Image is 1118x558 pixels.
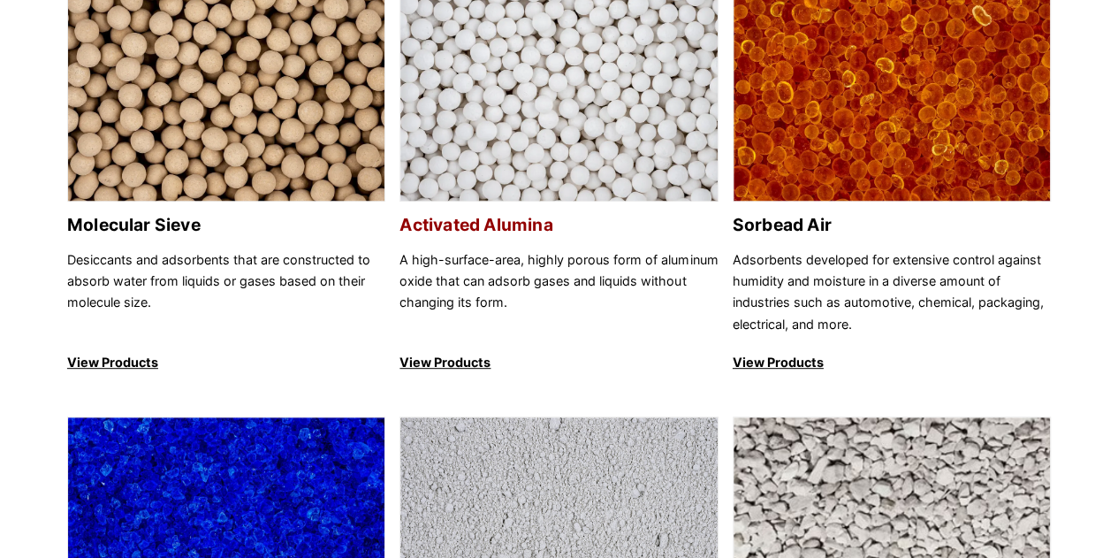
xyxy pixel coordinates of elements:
p: Desiccants and adsorbents that are constructed to absorb water from liquids or gases based on the... [67,249,385,336]
p: A high-surface-area, highly porous form of aluminum oxide that can adsorb gases and liquids witho... [399,249,718,336]
p: Adsorbents developed for extensive control against humidity and moisture in a diverse amount of i... [733,249,1051,336]
h2: Sorbead Air [733,215,1051,235]
p: View Products [67,352,385,373]
p: View Products [733,352,1051,373]
h2: Molecular Sieve [67,215,385,235]
p: View Products [399,352,718,373]
h2: Activated Alumina [399,215,718,235]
